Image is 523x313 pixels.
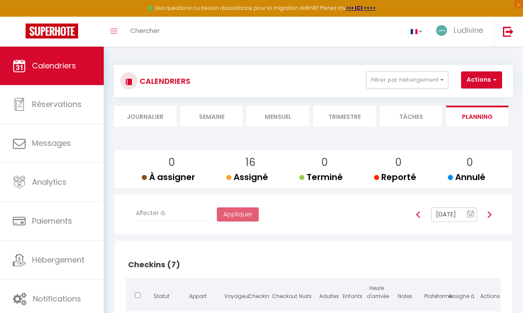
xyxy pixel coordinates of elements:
[126,251,501,278] h2: Checkins (7)
[446,106,508,127] li: Planning
[32,254,85,265] span: Hébergement
[142,171,195,183] span: À assigner
[435,24,448,37] img: ...
[299,171,343,183] span: Terminé
[26,24,78,38] img: Super Booking
[444,278,478,309] th: Assigné à
[32,60,76,71] span: Calendriers
[448,171,485,183] span: Annulé
[114,106,176,127] li: Journalier
[389,278,422,309] th: Notes
[293,278,317,309] th: Nuits
[429,17,494,47] a: ... Ludivine
[317,278,341,309] th: Adultes
[181,106,243,127] li: Semaine
[32,177,67,187] span: Analytics
[217,207,259,222] button: Appliquer
[503,26,514,37] img: logout
[461,71,502,89] button: Actions
[374,171,416,183] span: Reporté
[124,17,166,47] a: Chercher
[222,278,246,309] th: Voyageur
[33,293,81,304] span: Notifications
[380,106,442,127] li: Tâches
[306,154,343,171] p: 0
[32,138,71,148] span: Messages
[431,207,477,222] input: Select Date
[149,154,195,171] p: 0
[346,4,376,12] a: >>> ICI <<<<
[246,278,270,309] th: Checkin
[137,71,190,91] h3: CALENDRIERS
[226,171,268,183] span: Assigné
[154,292,169,300] span: Statut
[415,211,422,218] img: arrow-left3.svg
[130,26,160,35] span: Chercher
[341,278,365,309] th: Enfants
[486,211,493,218] img: arrow-right3.svg
[32,216,72,226] span: Paiements
[478,278,501,309] th: Actions
[270,278,294,309] th: Checkout
[365,278,389,309] th: Heure d'arrivée
[247,106,309,127] li: Mensuel
[233,154,268,171] p: 16
[381,154,416,171] p: 0
[468,213,473,217] text: 10
[455,154,485,171] p: 0
[422,278,445,309] th: Plateforme
[366,71,448,89] button: Filtrer par hébergement
[189,292,207,300] span: Appart
[313,106,376,127] li: Trimestre
[32,99,82,109] span: Réservations
[453,25,483,35] span: Ludivine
